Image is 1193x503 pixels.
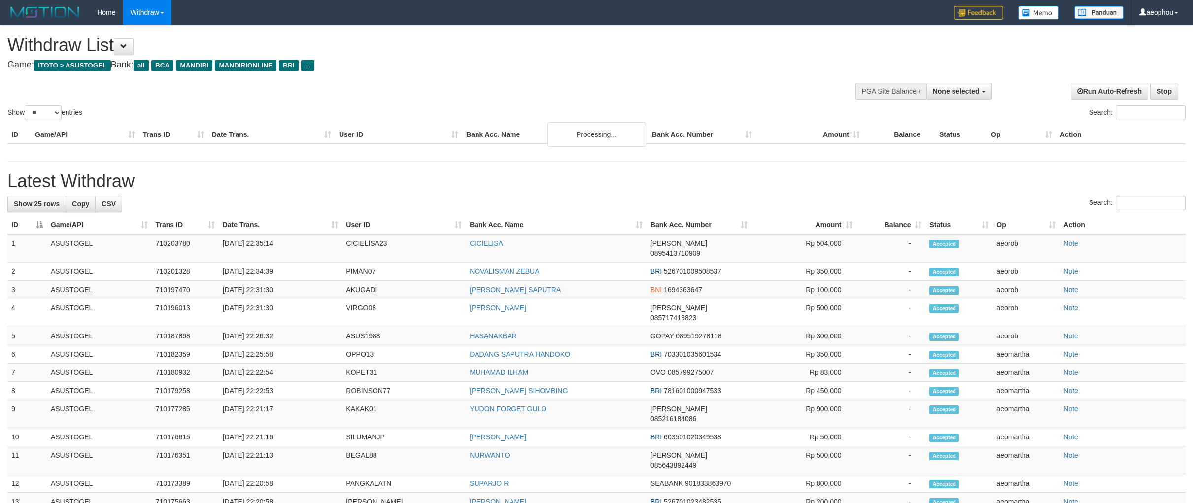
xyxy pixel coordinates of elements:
[7,400,47,428] td: 9
[992,234,1059,263] td: aeorob
[992,263,1059,281] td: aeorob
[992,446,1059,474] td: aeomartha
[152,216,219,234] th: Trans ID: activate to sort column ascending
[470,350,570,358] a: DADANG SAPUTRA HANDOKO
[7,299,47,327] td: 4
[856,216,926,234] th: Balance: activate to sort column ascending
[342,382,466,400] td: ROBINSON77
[7,5,82,20] img: MOTION_logo.png
[7,382,47,400] td: 8
[650,249,700,257] span: Copy 0895413710909 to clipboard
[462,126,648,144] th: Bank Acc. Name
[152,263,219,281] td: 710201328
[935,126,987,144] th: Status
[279,60,298,71] span: BRI
[47,446,152,474] td: ASUSTOGEL
[219,327,342,345] td: [DATE] 22:26:32
[470,239,503,247] a: CICIELISA
[856,474,926,493] td: -
[219,400,342,428] td: [DATE] 22:21:17
[751,428,856,446] td: Rp 50,000
[992,428,1059,446] td: aeomartha
[102,200,116,208] span: CSV
[929,369,959,377] span: Accepted
[751,263,856,281] td: Rp 350,000
[1018,6,1059,20] img: Button%20Memo.svg
[7,196,66,212] a: Show 25 rows
[664,268,721,275] span: Copy 526701009508537 to clipboard
[176,60,212,71] span: MANDIRI
[152,474,219,493] td: 710173389
[751,364,856,382] td: Rp 83,000
[7,474,47,493] td: 12
[219,216,342,234] th: Date Trans.: activate to sort column ascending
[342,216,466,234] th: User ID: activate to sort column ascending
[342,263,466,281] td: PIMAN07
[342,281,466,299] td: AKUGADI
[664,286,702,294] span: Copy 1694363647 to clipboard
[1063,268,1078,275] a: Note
[650,433,662,441] span: BRI
[139,126,208,144] th: Trans ID
[856,364,926,382] td: -
[547,122,646,147] div: Processing...
[14,200,60,208] span: Show 25 rows
[647,216,751,234] th: Bank Acc. Number: activate to sort column ascending
[751,281,856,299] td: Rp 100,000
[1063,479,1078,487] a: Note
[342,327,466,345] td: ASUS1988
[751,345,856,364] td: Rp 350,000
[751,299,856,327] td: Rp 500,000
[342,474,466,493] td: PANGKALATN
[470,433,526,441] a: [PERSON_NAME]
[929,480,959,488] span: Accepted
[650,461,696,469] span: Copy 085643892449 to clipboard
[7,364,47,382] td: 7
[664,433,721,441] span: Copy 603501020349538 to clipboard
[72,200,89,208] span: Copy
[219,382,342,400] td: [DATE] 22:22:53
[1116,105,1186,120] input: Search:
[151,60,173,71] span: BCA
[855,83,926,100] div: PGA Site Balance /
[856,299,926,327] td: -
[7,126,31,144] th: ID
[470,304,526,312] a: [PERSON_NAME]
[7,60,785,70] h4: Game: Bank:
[1063,369,1078,376] a: Note
[342,428,466,446] td: SILUMANJP
[7,171,1186,191] h1: Latest Withdraw
[47,234,152,263] td: ASUSTOGEL
[301,60,314,71] span: ...
[1116,196,1186,210] input: Search:
[1063,387,1078,395] a: Note
[219,281,342,299] td: [DATE] 22:31:30
[856,263,926,281] td: -
[650,332,674,340] span: GOPAY
[7,216,47,234] th: ID: activate to sort column descending
[152,327,219,345] td: 710187898
[470,369,528,376] a: MUHAMAD ILHAM
[756,126,864,144] th: Amount
[470,405,546,413] a: YUDON FORGET GULO
[751,327,856,345] td: Rp 300,000
[1056,126,1186,144] th: Action
[219,364,342,382] td: [DATE] 22:22:54
[650,350,662,358] span: BRI
[650,304,707,312] span: [PERSON_NAME]
[47,382,152,400] td: ASUSTOGEL
[856,281,926,299] td: -
[470,268,539,275] a: NOVALISMAN ZEBUA
[47,216,152,234] th: Game/API: activate to sort column ascending
[134,60,149,71] span: all
[929,240,959,248] span: Accepted
[342,364,466,382] td: KOPET31
[34,60,111,71] span: ITOTO > ASUSTOGEL
[664,350,721,358] span: Copy 703301035601534 to clipboard
[342,345,466,364] td: OPPO13
[650,451,707,459] span: [PERSON_NAME]
[342,400,466,428] td: KAKAK01
[152,299,219,327] td: 710196013
[47,299,152,327] td: ASUSTOGEL
[152,234,219,263] td: 710203780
